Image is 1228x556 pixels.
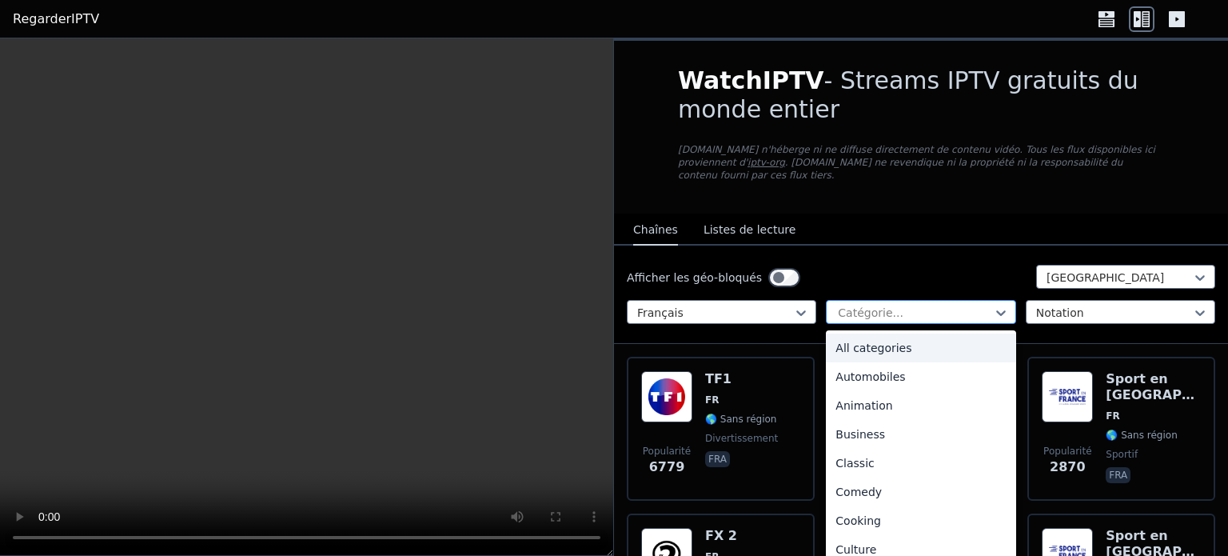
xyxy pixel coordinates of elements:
font: FR [705,394,719,406]
div: Business [826,420,1015,449]
font: WatchIPTV [678,66,824,94]
div: Classic [826,449,1015,478]
font: RegarderIPTV [13,11,99,26]
font: FX 2 [705,528,737,543]
font: fra [708,454,727,465]
font: Popularité [643,446,691,457]
font: fra [1109,470,1127,481]
font: FR [1106,410,1119,422]
div: Animation [826,391,1015,420]
font: [DOMAIN_NAME] n'héberge ni ne diffuse directement de contenu vidéo. Tous les flux disponibles ici... [678,144,1155,168]
div: All categories [826,334,1015,362]
font: - Streams IPTV gratuits du monde entier [678,66,1138,123]
div: Cooking [826,506,1015,535]
font: Chaînes [633,223,678,236]
font: 🌎 Sans région [1106,430,1177,441]
font: Listes de lecture [704,223,795,236]
font: 2870 [1050,459,1086,474]
img: TF1 [641,371,692,422]
font: Popularité [1043,446,1091,457]
button: Chaînes [633,215,678,246]
font: TF1 [705,371,732,386]
img: Sport en France [1042,371,1093,422]
a: RegarderIPTV [13,10,99,29]
font: Afficher les géo-bloqués [627,271,762,284]
font: sportif [1106,449,1138,460]
font: 🌎 Sans région [705,414,776,425]
div: Comedy [826,478,1015,506]
font: . [DOMAIN_NAME] ne revendique ni la propriété ni la responsabilité du contenu fourni par ces flux... [678,157,1122,181]
font: 6779 [649,459,685,474]
a: iptv-org [748,157,785,168]
div: Automobiles [826,362,1015,391]
font: divertissement [705,433,778,444]
button: Listes de lecture [704,215,795,246]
